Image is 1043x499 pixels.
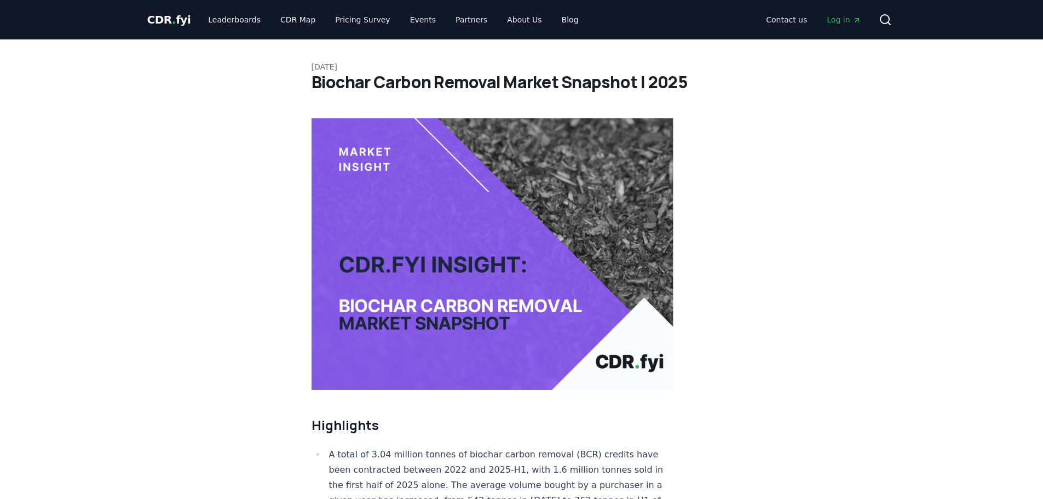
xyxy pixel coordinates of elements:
[447,10,496,30] a: Partners
[553,10,587,30] a: Blog
[312,72,732,92] h1: Biochar Carbon Removal Market Snapshot | 2025
[147,13,191,26] span: CDR fyi
[199,10,269,30] a: Leaderboards
[312,118,674,390] img: blog post image
[818,10,869,30] a: Log in
[498,10,550,30] a: About Us
[757,10,816,30] a: Contact us
[312,416,674,434] h2: Highlights
[757,10,869,30] nav: Main
[199,10,587,30] nav: Main
[827,14,861,25] span: Log in
[312,61,732,72] p: [DATE]
[401,10,445,30] a: Events
[147,12,191,27] a: CDR.fyi
[172,13,176,26] span: .
[272,10,324,30] a: CDR Map
[326,10,399,30] a: Pricing Survey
